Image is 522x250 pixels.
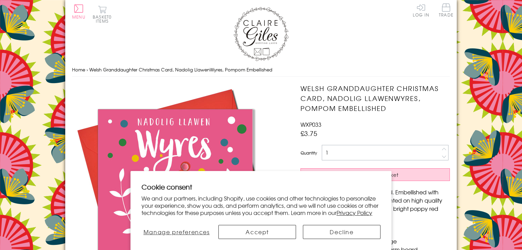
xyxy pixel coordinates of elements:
span: £3.75 [300,128,317,138]
span: Menu [72,14,86,20]
button: Manage preferences [141,225,212,239]
a: Home [72,66,85,73]
button: Basket0 items [93,5,112,23]
span: WXP033 [300,120,321,128]
a: Trade [439,3,453,18]
span: Welsh Granddaughter Christmas Card, Nadolig LlawenWyres, Pompom Embellished [89,66,272,73]
button: Add to Basket [300,168,450,181]
p: We and our partners, including Shopify, use cookies and other technologies to personalize your ex... [141,195,381,216]
h2: Cookie consent [141,182,381,192]
a: Log In [413,3,429,17]
button: Decline [303,225,381,239]
span: Trade [439,3,453,17]
span: Manage preferences [144,228,210,236]
img: Claire Giles Greetings Cards [234,7,288,61]
button: Menu [72,4,86,19]
span: 0 items [96,14,112,24]
nav: breadcrumbs [72,63,450,77]
button: Accept [218,225,296,239]
label: Quantity [300,150,317,156]
span: › [87,66,88,73]
a: Privacy Policy [337,208,372,217]
h1: Welsh Granddaughter Christmas Card, Nadolig LlawenWyres, Pompom Embellished [300,83,450,113]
